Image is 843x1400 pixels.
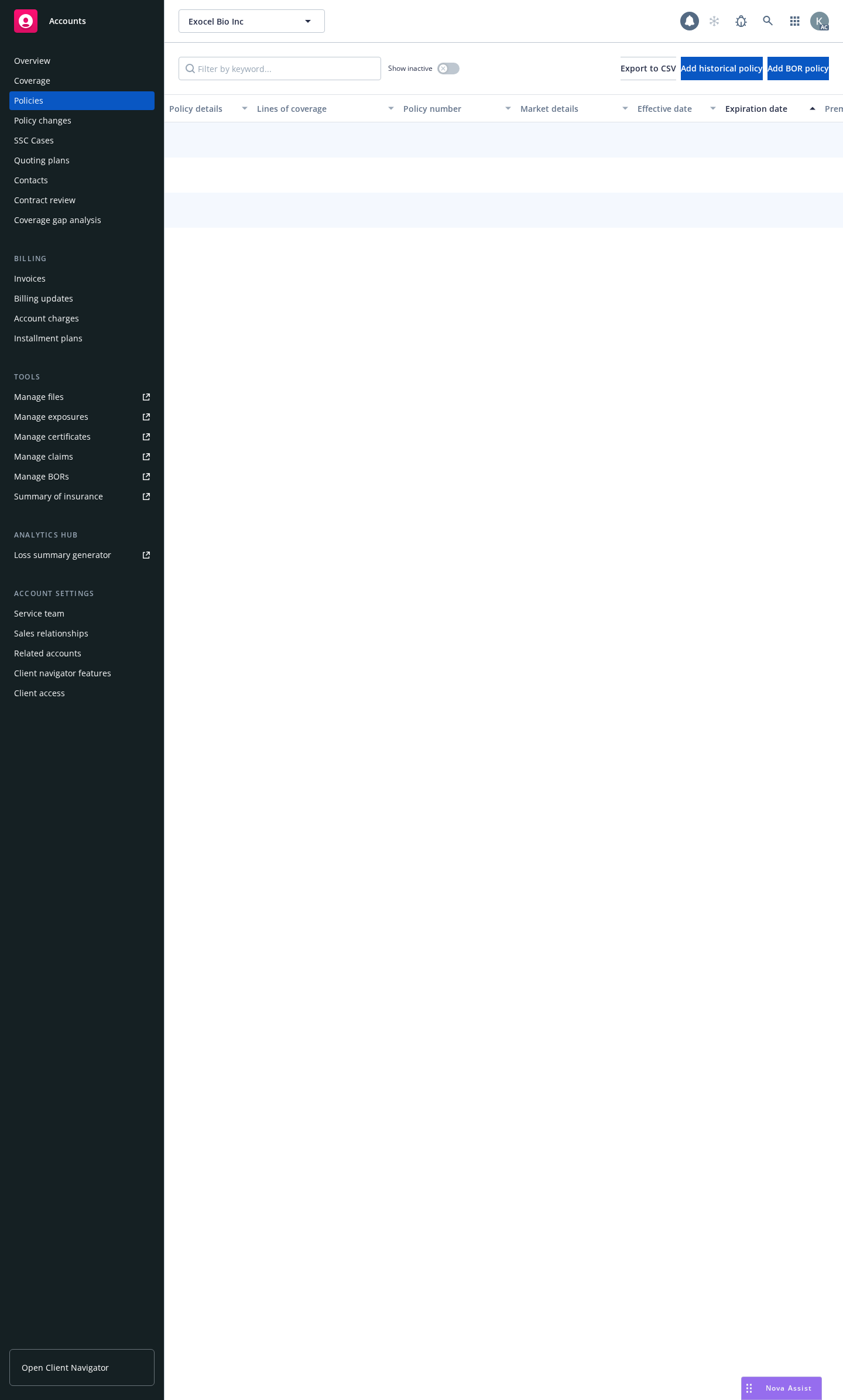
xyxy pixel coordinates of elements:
div: Tools [9,371,155,383]
a: Coverage gap analysis [9,211,155,230]
div: SSC Cases [14,131,54,150]
div: Manage files [14,388,64,406]
div: Billing updates [14,289,73,308]
div: Service team [14,604,64,623]
div: Policy number [403,102,498,115]
div: Related accounts [14,644,81,663]
a: Coverage [9,71,155,90]
div: Billing [9,253,155,265]
button: Policy number [399,94,516,122]
div: Lines of coverage [257,102,381,115]
input: Filter by keyword... [179,57,381,80]
div: Summary of insurance [14,487,103,506]
div: Policy details [169,102,235,115]
div: Client navigator features [14,664,111,683]
button: Market details [516,94,633,122]
a: Report a Bug [729,9,753,33]
div: Manage certificates [14,427,91,446]
div: Client access [14,684,65,703]
button: Lines of coverage [252,94,399,122]
div: Manage claims [14,447,73,466]
span: Show inactive [388,63,433,73]
button: Export to CSV [621,57,676,80]
a: Loss summary generator [9,546,155,564]
div: Loss summary generator [14,546,111,564]
a: Account charges [9,309,155,328]
button: Exocel Bio Inc [179,9,325,33]
a: Policies [9,91,155,110]
div: Manage exposures [14,408,88,426]
div: Manage BORs [14,467,69,486]
div: Contacts [14,171,48,190]
a: Client navigator features [9,664,155,683]
div: Market details [520,102,615,115]
a: Contacts [9,171,155,190]
a: Manage files [9,388,155,406]
div: Invoices [14,269,46,288]
button: Add BOR policy [767,57,829,80]
a: Service team [9,604,155,623]
span: Export to CSV [621,63,676,74]
a: Invoices [9,269,155,288]
a: Client access [9,684,155,703]
a: Overview [9,52,155,70]
div: Expiration date [725,102,803,115]
a: Related accounts [9,644,155,663]
button: Effective date [633,94,721,122]
div: Sales relationships [14,624,88,643]
div: Quoting plans [14,151,70,170]
a: Search [756,9,780,33]
a: Manage exposures [9,408,155,426]
div: Effective date [638,102,703,115]
div: Coverage gap analysis [14,211,101,230]
div: Analytics hub [9,529,155,541]
img: photo [810,12,829,30]
a: Manage BORs [9,467,155,486]
div: Policy changes [14,111,71,130]
div: Overview [14,52,50,70]
div: Account charges [14,309,79,328]
div: Installment plans [14,329,83,348]
span: Exocel Bio Inc [189,15,290,28]
div: Account settings [9,588,155,600]
a: Quoting plans [9,151,155,170]
span: Open Client Navigator [22,1361,109,1374]
a: Switch app [783,9,807,33]
span: Add BOR policy [767,63,829,74]
a: Contract review [9,191,155,210]
a: Manage certificates [9,427,155,446]
div: Drag to move [742,1377,756,1399]
a: Installment plans [9,329,155,348]
a: Sales relationships [9,624,155,643]
div: Contract review [14,191,76,210]
a: Policy changes [9,111,155,130]
span: Add historical policy [681,63,763,74]
button: Add historical policy [681,57,763,80]
span: Nova Assist [766,1383,812,1393]
a: Summary of insurance [9,487,155,506]
a: Billing updates [9,289,155,308]
a: Start snowing [702,9,726,33]
span: Accounts [49,16,86,26]
button: Policy details [165,94,252,122]
div: Coverage [14,71,50,90]
button: Expiration date [721,94,820,122]
button: Nova Assist [741,1377,822,1400]
a: Manage claims [9,447,155,466]
a: Accounts [9,5,155,37]
a: SSC Cases [9,131,155,150]
div: Policies [14,91,43,110]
